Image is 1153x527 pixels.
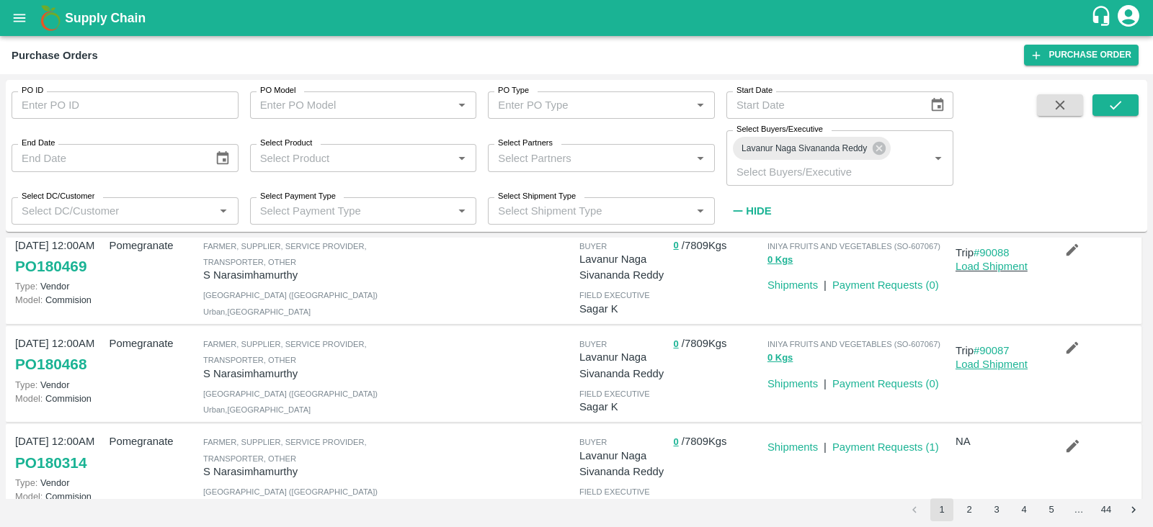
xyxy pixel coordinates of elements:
p: Lavanur Naga Sivananda Reddy [579,251,667,284]
span: field executive [579,291,650,299]
p: Commision [15,392,103,405]
p: S Narasimhamurthy [203,267,386,283]
button: Open [453,96,471,114]
input: Enter PO Type [492,96,668,114]
input: Select Buyers/Executive [731,162,907,181]
label: Select Partners [498,138,553,149]
button: Go to page 44 [1095,498,1118,521]
div: Purchase Orders [12,46,98,65]
p: Sagar K [579,301,667,317]
button: Open [214,202,233,220]
a: PO180314 [15,450,86,476]
img: logo [36,4,65,32]
button: open drawer [3,1,36,35]
label: Select Buyers/Executive [736,124,823,135]
p: [DATE] 12:00AM [15,335,103,351]
label: PO Type [498,85,529,96]
p: Commision [15,293,103,307]
p: Lavanur Naga Sivananda Reddy [579,448,667,480]
button: Open [929,149,948,168]
span: Model: [15,393,43,404]
span: [GEOGRAPHIC_DATA] ([GEOGRAPHIC_DATA]) Urban , [GEOGRAPHIC_DATA] [203,291,378,315]
span: INIYA FRUITS AND VEGETABLES (SO-607067) [767,242,940,251]
span: field executive [579,487,650,496]
span: buyer [579,340,607,348]
p: Trip [956,343,1043,359]
div: account of current user [1116,3,1141,33]
p: Sagar K [579,497,667,513]
span: Lavanur Naga Sivananda Reddy [733,141,876,156]
a: Payment Requests (0) [832,378,939,389]
button: page 1 [930,498,953,521]
button: Open [691,96,710,114]
span: [GEOGRAPHIC_DATA] ([GEOGRAPHIC_DATA]) Urban , [GEOGRAPHIC_DATA] [203,389,378,414]
button: 0 [673,434,678,451]
button: Hide [726,199,775,223]
input: Start Date [726,91,918,119]
a: Shipments [767,279,818,291]
p: S Narasimhamurthy [203,366,386,382]
label: PO Model [260,85,296,96]
label: Select Payment Type [260,191,336,202]
input: Select Product [254,148,449,167]
span: Model: [15,491,43,502]
p: Commision [15,490,103,503]
a: PO180469 [15,253,86,279]
p: Lavanur Naga Sivananda Reddy [579,349,667,382]
label: PO ID [22,85,43,96]
label: Select Product [260,138,312,149]
p: S Narasimhamurthy [203,464,386,479]
button: Go to page 5 [1040,498,1063,521]
button: Open [453,149,471,168]
label: End Date [22,138,55,149]
a: Load Shipment [956,359,1028,370]
label: Select DC/Customer [22,191,94,202]
button: Choose date [924,91,951,119]
button: 0 [673,336,678,353]
p: / 7809 Kgs [673,238,761,254]
button: 0 Kgs [767,350,793,366]
p: [DATE] 12:00AM [15,433,103,449]
a: Supply Chain [65,8,1090,28]
p: Vendor [15,476,103,490]
div: … [1067,503,1090,517]
span: Farmer, Supplier, Service Provider, Transporter, Other [203,340,367,364]
button: Open [453,202,471,220]
button: 0 [673,238,678,254]
b: Supply Chain [65,11,146,25]
button: Go to page 2 [958,498,981,521]
p: NA [956,433,1043,449]
div: | [818,271,827,293]
div: | [818,370,827,392]
div: customer-support [1090,5,1116,31]
button: Go to next page [1122,498,1145,521]
p: Pomegranate [109,238,197,253]
span: INIYA FRUITS AND VEGETABLES (SO-607067) [767,340,940,348]
span: Type: [15,379,37,390]
p: / 7809 Kgs [673,433,761,450]
span: Model: [15,294,43,305]
input: Select DC/Customer [16,202,210,220]
span: buyer [579,438,607,446]
a: Shipments [767,441,818,453]
a: #90087 [974,345,1010,356]
p: Pomegranate [109,433,197,449]
p: / 7809 Kgs [673,335,761,352]
input: Select Payment Type [254,202,430,220]
span: buyer [579,242,607,251]
a: Payment Requests (0) [832,279,939,291]
label: Start Date [736,85,773,96]
input: End Date [12,144,203,171]
a: #90088 [974,247,1010,258]
p: Pomegranate [109,335,197,351]
div: | [818,433,827,455]
span: Type: [15,281,37,292]
a: Purchase Order [1024,45,1139,66]
span: Farmer, Supplier, Service Provider, Transporter, Other [203,438,367,462]
button: Open [691,149,710,168]
a: PO180468 [15,351,86,377]
span: field executive [579,389,650,398]
input: Enter PO Model [254,96,430,114]
a: Load Shipment [956,261,1028,272]
span: Type: [15,477,37,488]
